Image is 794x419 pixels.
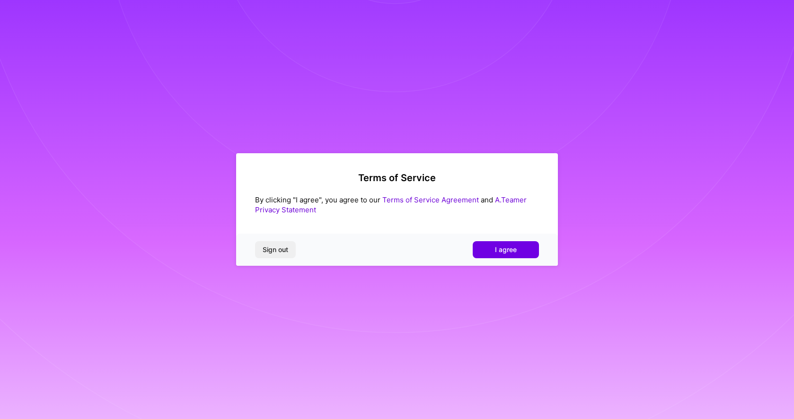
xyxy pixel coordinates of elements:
[255,241,296,258] button: Sign out
[255,195,539,215] div: By clicking "I agree", you agree to our and
[495,245,517,254] span: I agree
[263,245,288,254] span: Sign out
[255,172,539,183] h2: Terms of Service
[382,195,479,204] a: Terms of Service Agreement
[473,241,539,258] button: I agree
